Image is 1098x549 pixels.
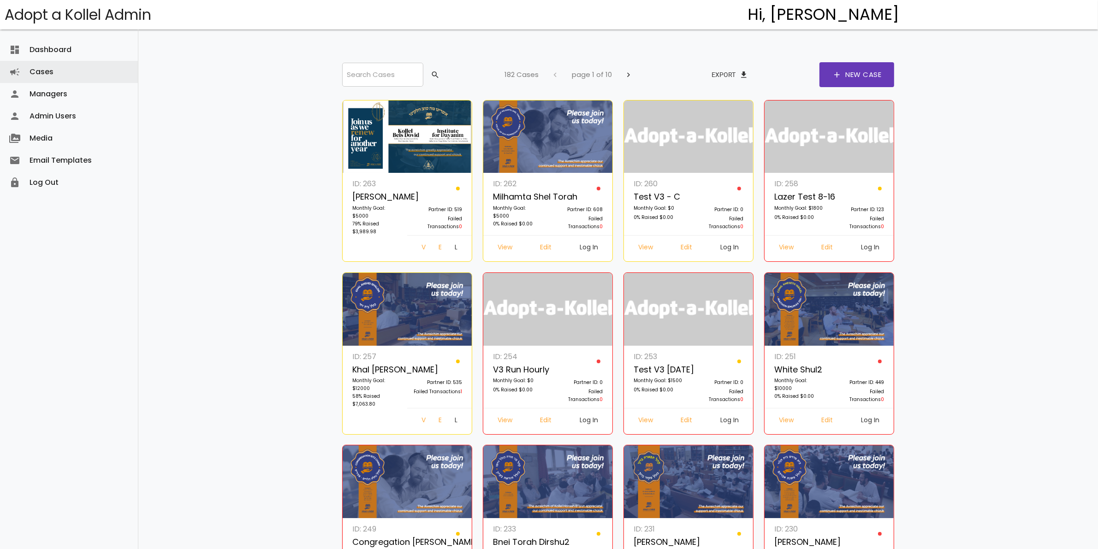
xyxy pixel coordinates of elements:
p: 0% Raised $0.00 [634,213,683,223]
p: Partner ID: 449 [834,378,884,388]
p: 0% Raised $0.00 [634,386,683,395]
p: 79% Raised $3,989.98 [352,220,402,236]
a: ID: 263 [PERSON_NAME] Monthly Goal: $5000 79% Raised $3,989.98 [347,177,407,240]
span: add [832,62,842,87]
p: Monthly Goal: $1500 [634,377,683,386]
p: Failed Transactions [412,215,462,230]
span: 0 [740,396,743,403]
p: ID: 262 [493,177,543,190]
p: Partner ID: 0 [694,378,743,388]
i: lock [9,171,20,194]
p: 58% Raised $7,063.80 [352,392,402,408]
a: Partner ID: 608 Failed Transactions0 [548,177,608,235]
p: [PERSON_NAME] [352,190,402,204]
p: ID: 231 [634,523,683,535]
img: zYFEr1Um4q.FynfSIG0iD.jpg [343,273,472,346]
p: ID: 233 [493,523,543,535]
p: ID: 253 [634,350,683,363]
button: Exportfile_download [704,66,756,83]
p: Monthly Goal: $0 [493,377,543,386]
button: search [423,66,445,83]
a: Log In [447,413,465,430]
a: Edit [674,413,700,430]
a: Edit [533,240,559,257]
a: Log In [854,240,887,257]
a: View [414,240,431,257]
img: logonobg.png [624,100,754,173]
a: Edit [533,413,559,430]
p: Partner ID: 0 [553,378,603,388]
a: Log In [713,413,746,430]
span: 0 [599,223,603,230]
span: chevron_right [624,66,633,83]
i: perm_media [9,127,20,149]
p: 0% Raised $0.00 [774,213,824,223]
p: 0% Raised $0.00 [774,392,824,401]
img: z9NQUo20Gg.X4VDNcvjTb.jpg [483,100,613,173]
span: search [431,66,440,83]
a: Log In [572,240,605,257]
a: View [631,413,660,430]
p: Khal [PERSON_NAME] [352,363,402,377]
a: View [772,413,801,430]
p: Monthly Goal: $1800 [774,204,824,213]
p: ID: 258 [774,177,824,190]
a: Edit [431,240,448,257]
a: ID: 258 Lazer Test 8-16 Monthly Goal: $1800 0% Raised $0.00 [769,177,829,235]
img: hSLOaZEiFM.1NDQ4Pb0TM.jpg [765,445,894,518]
a: Edit [674,240,700,257]
a: ID: 254 v3 run hourly Monthly Goal: $0 0% Raised $0.00 [488,350,548,408]
a: Partner ID: 535 Failed Transactions1 [407,350,467,408]
span: 0 [599,396,603,403]
a: ID: 262 Milhamta Shel Torah Monthly Goal: $5000 0% Raised $0.00 [488,177,548,235]
span: 0 [459,223,462,230]
span: 0 [881,223,884,230]
p: Test V3 [DATE] [634,363,683,377]
p: Failed Transactions [694,215,743,230]
p: Failed Transactions [694,388,743,403]
a: Log In [713,240,746,257]
span: 0 [740,223,743,230]
img: nqT0rzcf2C.M5AQECmsOx.jpg [343,445,472,518]
p: Monthly Goal: $5000 [352,204,402,220]
a: Edit [814,413,841,430]
p: Lazer Test 8-16 [774,190,824,204]
a: Edit [431,413,448,430]
img: logonobg.png [483,273,613,346]
img: I2vVEkmzLd.fvn3D5NTra.png [343,100,472,173]
a: ID: 257 Khal [PERSON_NAME] Monthly Goal: $12000 58% Raised $7,063.80 [347,350,407,413]
span: 0 [881,396,884,403]
p: Failed Transactions [553,215,603,230]
a: Partner ID: 123 Failed Transactions0 [829,177,889,235]
p: page 1 of 10 [572,69,612,81]
a: Edit [814,240,841,257]
p: ID: 251 [774,350,824,363]
p: 182 Cases [504,69,539,81]
i: person [9,83,20,105]
a: View [490,240,520,257]
i: campaign [9,61,20,83]
a: Log In [854,413,887,430]
p: ID: 254 [493,350,543,363]
p: Failed Transactions [834,388,884,403]
i: dashboard [9,39,20,61]
img: 6GPLfb0Mk4.zBtvR2DLF4.png [765,273,894,346]
p: Partner ID: 519 [412,206,462,215]
a: ID: 253 Test V3 [DATE] Monthly Goal: $1500 0% Raised $0.00 [629,350,688,408]
p: Failed Transactions [834,215,884,230]
p: ID: 263 [352,177,402,190]
a: ID: 251 White Shul2 Monthly Goal: $10000 0% Raised $0.00 [769,350,829,408]
a: Log In [447,240,465,257]
p: Monthly Goal: $12000 [352,377,402,392]
i: email [9,149,20,171]
p: Monthly Goal: $10000 [774,377,824,392]
p: Partner ID: 0 [694,206,743,215]
p: ID: 260 [634,177,683,190]
p: v3 run hourly [493,363,543,377]
a: Partner ID: 519 Failed Transactions0 [407,177,467,235]
p: Test v3 - c [634,190,683,204]
a: Partner ID: 0 Failed Transactions0 [548,350,608,408]
a: View [414,413,431,430]
p: Milhamta Shel Torah [493,190,543,204]
img: logonobg.png [765,100,894,173]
